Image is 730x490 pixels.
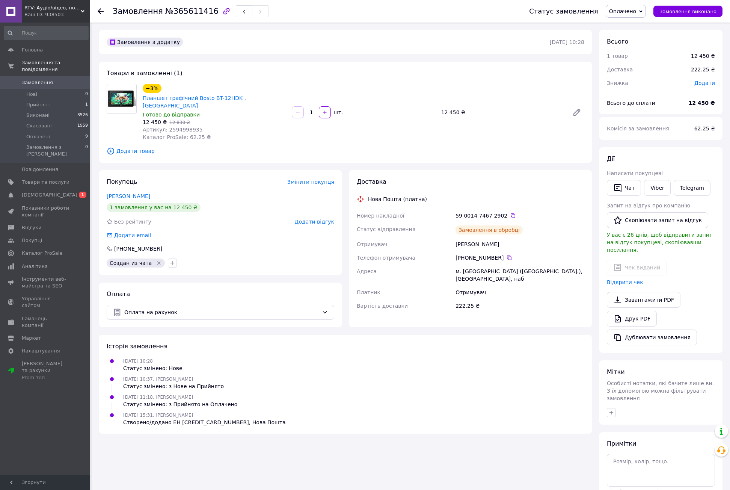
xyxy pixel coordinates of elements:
[607,380,714,401] span: Особисті нотатки, які бачите лише ви. З їх допомогою можна фільтрувати замовлення
[143,127,203,133] span: Артикул: 2594998935
[143,84,161,93] div: −3%
[653,6,722,17] button: Замовлення виконано
[332,109,344,116] div: шт.
[454,237,586,251] div: [PERSON_NAME]
[77,112,88,119] span: 3526
[107,203,201,212] div: 1 замовлення у вас на 12 450 ₴
[114,219,151,225] span: Без рейтингу
[607,203,690,209] span: Запит на відгук про компанію
[644,180,670,196] a: Viber
[123,358,153,364] span: [DATE] 10:28
[686,61,719,78] div: 222.25 ₴
[22,263,48,270] span: Аналітика
[22,59,90,73] span: Замовлення та повідомлення
[455,254,584,262] div: [PHONE_NUMBER]
[22,237,42,244] span: Покупці
[295,219,334,225] span: Додати відгук
[607,311,657,327] a: Друк PDF
[165,7,219,16] span: №365611416
[454,286,586,299] div: Отримувач
[455,225,523,234] div: Замовлення в обробці
[123,401,237,408] div: Статус змінено: з Прийнято на Оплачено
[107,193,150,199] a: [PERSON_NAME]
[607,126,669,132] span: Комісія за замовлення
[357,289,380,295] span: Платник
[22,192,77,198] span: [DEMOGRAPHIC_DATA]
[607,440,636,447] span: Примітки
[113,231,152,239] div: Додати email
[357,178,386,185] span: Доставка
[569,105,584,120] a: Редагувати
[107,90,136,107] img: Планшет графічний Bosto BT-12HDK , Гарантія
[22,179,69,186] span: Товари та послуги
[22,79,53,86] span: Замовлення
[357,268,377,274] span: Адреса
[85,133,88,140] span: 9
[22,360,69,381] span: [PERSON_NAME] та рахунки
[22,276,69,289] span: Інструменти веб-майстра та SEO
[77,122,88,129] span: 1959
[143,119,167,125] span: 12 450 ₴
[26,144,85,157] span: Замовлення з [PERSON_NAME]
[438,107,566,118] div: 12 450 ₴
[110,260,152,266] span: Создан из чата
[287,179,334,185] span: Змінити покупця
[455,212,584,219] div: 59 0014 7467 2902
[607,368,625,375] span: Мітки
[26,91,37,98] span: Нові
[26,133,50,140] span: Оплачені
[22,335,41,342] span: Маркет
[22,224,41,231] span: Відгуки
[607,232,712,253] span: У вас є 26 днів, щоб відправити запит на відгук покупцеві, скопіювавши посилання.
[123,377,193,382] span: [DATE] 10:37, [PERSON_NAME]
[22,47,43,53] span: Головна
[691,52,715,60] div: 12 450 ₴
[694,126,715,132] span: 62.25 ₴
[123,413,193,418] span: [DATE] 15:31, [PERSON_NAME]
[607,170,663,176] span: Написати покупцеві
[607,80,628,86] span: Знижка
[22,295,69,309] span: Управління сайтом
[24,11,90,18] div: Ваш ID: 938503
[123,383,224,390] div: Статус змінено: з Нове на Прийнято
[607,155,615,162] span: Дії
[22,250,62,257] span: Каталог ProSale
[107,343,167,350] span: Історія замовлення
[689,100,715,106] b: 12 450 ₴
[454,299,586,313] div: 222.25 ₴
[607,67,633,73] span: Доставка
[357,226,415,232] span: Статус відправлення
[26,101,50,108] span: Прийняті
[607,292,680,308] a: Завантажити PDF
[607,279,643,285] a: Відкрити чек
[107,38,183,47] div: Замовлення з додатку
[357,303,408,309] span: Вартість доставки
[143,112,200,118] span: Готово до відправки
[79,192,86,198] span: 1
[607,38,628,45] span: Всього
[85,91,88,98] span: 0
[169,120,190,125] span: 12 830 ₴
[26,122,52,129] span: Скасовані
[98,8,104,15] div: Повернутися назад
[454,265,586,286] div: м. [GEOGRAPHIC_DATA] ([GEOGRAPHIC_DATA].), [GEOGRAPHIC_DATA], наб
[107,290,130,298] span: Оплата
[550,39,584,45] time: [DATE] 10:28
[674,180,710,196] a: Telegram
[113,245,163,253] div: [PHONE_NUMBER]
[24,5,81,11] span: RTV: Аудіо/відео, побутова та комп'ютерна техніка з Європи
[366,195,429,203] div: Нова Пошта (платна)
[22,374,69,381] div: Prom топ
[607,100,655,106] span: Всього до сплати
[106,231,152,239] div: Додати email
[123,395,193,400] span: [DATE] 11:18, [PERSON_NAME]
[22,348,60,354] span: Налаштування
[123,364,182,372] div: Статус змінено: Нове
[529,8,598,15] div: Статус замовлення
[124,308,319,316] span: Оплата на рахунок
[4,26,89,40] input: Пошук
[357,241,387,247] span: Отримувач
[143,95,246,109] a: Планшет графічний Bosto BT-12HDK , [GEOGRAPHIC_DATA]
[609,8,636,14] span: Оплачено
[107,70,182,77] span: Товари в замовленні (1)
